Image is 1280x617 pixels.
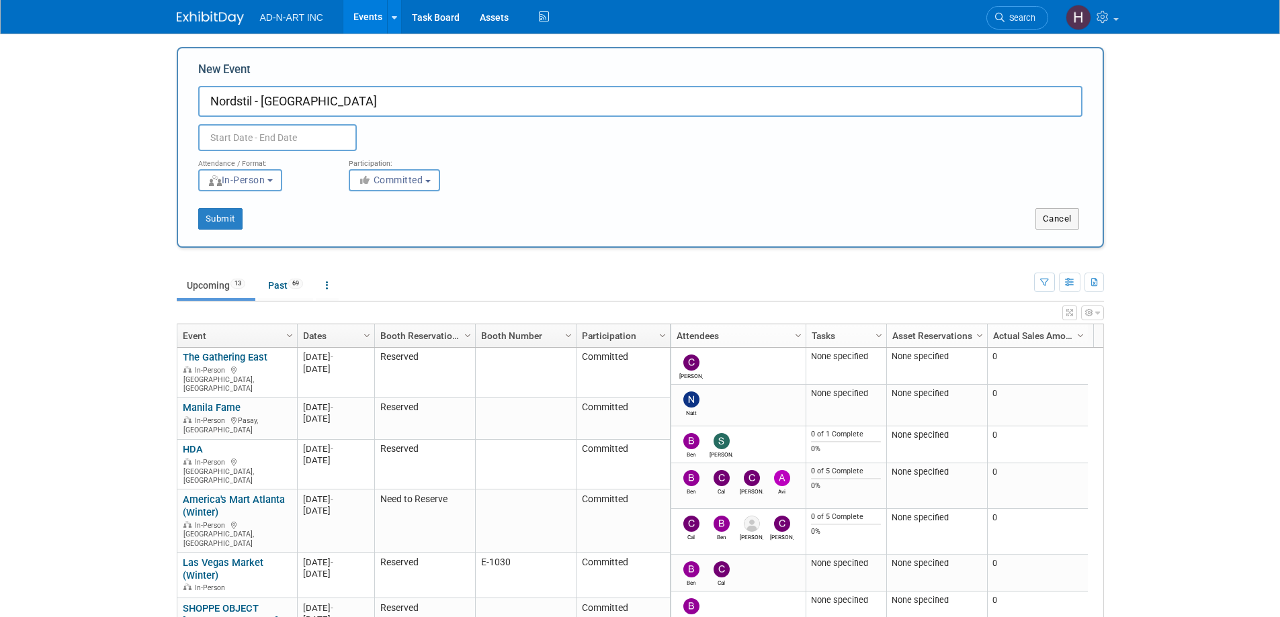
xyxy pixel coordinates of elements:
[710,486,733,495] div: Cal Doroftei
[195,458,229,467] span: In-Person
[774,470,790,486] img: Avi Pisarevsky
[303,505,368,516] div: [DATE]
[710,449,733,458] div: Steven Ross
[460,324,475,344] a: Column Settings
[744,516,760,532] img: Greg Wolchyn
[683,354,699,371] img: Carol Salmon
[1066,5,1091,30] img: Hershel Brod
[183,521,191,528] img: In-Person Event
[683,433,699,449] img: Ben Petersen
[198,151,329,169] div: Attendance / Format:
[714,470,730,486] img: Cal Doroftei
[258,273,313,298] a: Past69
[714,516,730,532] img: Ben Petersen
[811,527,881,536] div: 0%
[374,489,475,553] td: Need to Reserve
[303,493,368,505] div: [DATE]
[576,553,670,598] td: Committed
[177,273,255,298] a: Upcoming13
[811,467,881,476] div: 0 of 5 Complete
[993,324,1079,347] a: Actual Sales Amount
[260,12,323,23] span: AD-N-ART INC
[679,371,703,379] div: Carol Salmon
[1035,208,1079,230] button: Cancel
[793,330,804,341] span: Column Settings
[582,324,661,347] a: Participation
[811,388,881,399] div: None specified
[303,324,366,347] a: Dates
[679,577,703,586] div: Ben Petersen
[774,516,790,532] img: Carol Salmon
[677,324,797,347] a: Attendees
[1073,324,1088,344] a: Column Settings
[811,595,881,606] div: None specified
[331,352,333,362] span: -
[576,398,670,440] td: Committed
[183,583,191,590] img: In-Person Event
[683,561,699,577] img: Ben Petersen
[183,458,191,465] img: In-Person Event
[195,366,229,375] span: In-Person
[208,175,265,185] span: In-Person
[892,512,949,522] span: None specified
[679,532,703,540] div: Cal Doroftei
[303,602,368,614] div: [DATE]
[331,494,333,504] span: -
[892,558,949,568] span: None specified
[987,426,1088,463] td: 0
[1075,330,1086,341] span: Column Settings
[873,330,884,341] span: Column Settings
[349,169,440,191] button: Committed
[987,555,1088,591] td: 0
[349,151,479,169] div: Participation:
[195,583,229,592] span: In-Person
[284,330,295,341] span: Column Settings
[183,401,241,414] a: Manila Fame
[770,532,794,540] div: Carol Salmon
[475,553,576,598] td: E-1030
[198,86,1082,117] input: Name of Trade Show / Conference
[183,443,203,455] a: HDA
[714,561,730,577] img: Cal Doroftei
[303,363,368,375] div: [DATE]
[198,169,282,191] button: In-Person
[679,408,703,416] div: Natt Pisarevsky
[679,449,703,458] div: Ben Petersen
[811,444,881,454] div: 0%
[195,521,229,530] span: In-Person
[198,124,357,151] input: Start Date - End Date
[811,351,881,362] div: None specified
[987,463,1088,509] td: 0
[791,324,806,344] a: Column Settings
[710,532,733,540] div: Ben Petersen
[892,388,949,398] span: None specified
[331,402,333,412] span: -
[714,433,730,449] img: Steven Ross
[892,324,978,347] a: Asset Reservations
[811,430,881,439] div: 0 of 1 Complete
[740,486,763,495] div: Carol Salmon
[986,6,1048,30] a: Search
[892,595,949,605] span: None specified
[183,456,291,485] div: [GEOGRAPHIC_DATA], [GEOGRAPHIC_DATA]
[576,489,670,553] td: Committed
[811,558,881,569] div: None specified
[972,324,987,344] a: Column Settings
[303,455,368,466] div: [DATE]
[303,351,368,363] div: [DATE]
[655,324,670,344] a: Column Settings
[183,351,267,363] a: The Gathering East
[195,416,229,425] span: In-Person
[230,279,245,289] span: 13
[974,330,985,341] span: Column Settings
[303,557,368,568] div: [DATE]
[183,366,191,373] img: In-Person Event
[183,364,291,393] div: [GEOGRAPHIC_DATA], [GEOGRAPHIC_DATA]
[871,324,886,344] a: Column Settings
[770,486,794,495] div: Avi Pisarevsky
[481,324,567,347] a: Booth Number
[183,557,263,581] a: Las Vegas Market (Winter)
[462,330,473,341] span: Column Settings
[359,324,374,344] a: Column Settings
[183,416,191,423] img: In-Person Event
